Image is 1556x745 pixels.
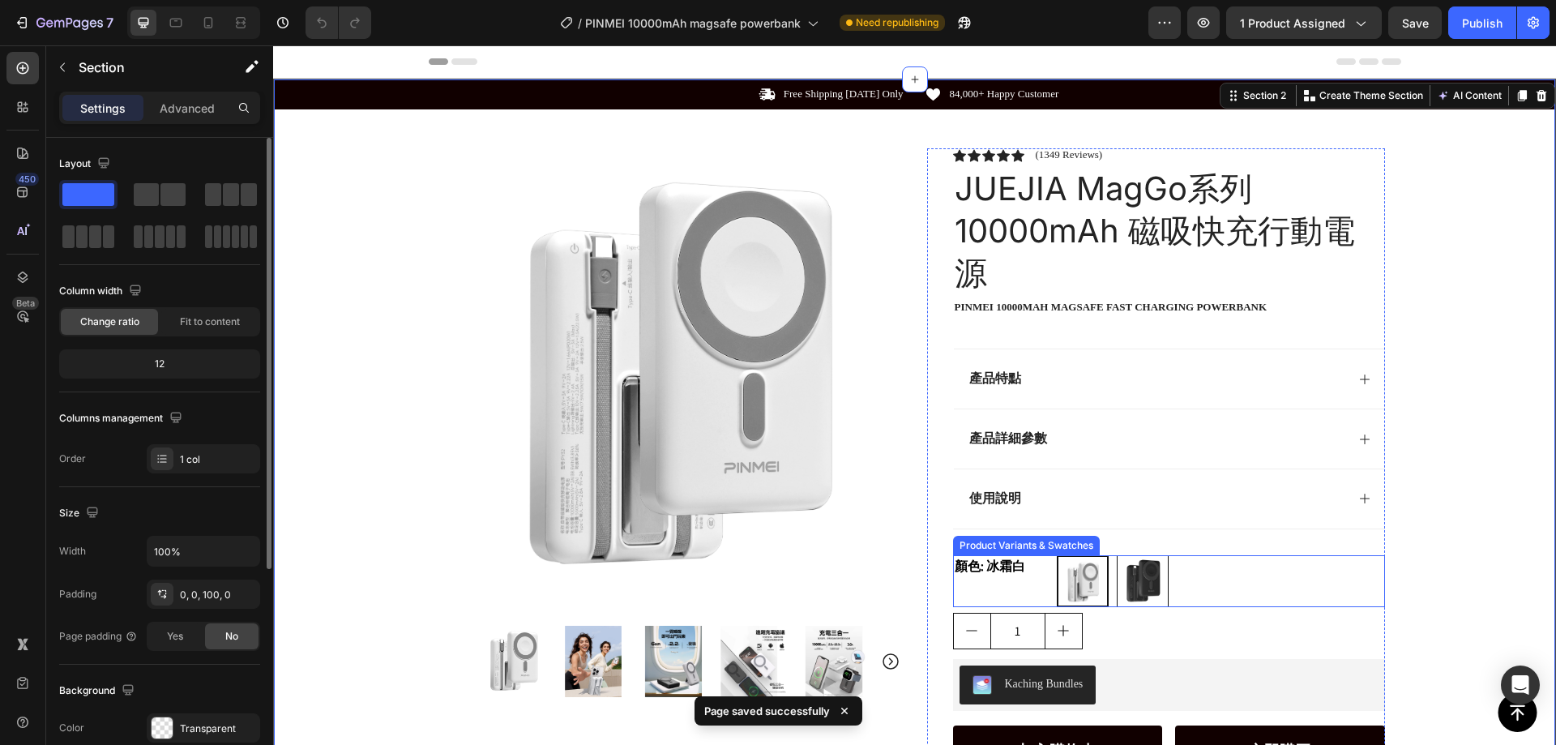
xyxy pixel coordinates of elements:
button: Kaching Bundles [686,620,823,659]
div: Order [59,452,86,466]
div: Padding [59,587,96,602]
div: Page padding [59,629,138,644]
p: Section [79,58,212,77]
div: Beta [12,297,39,310]
div: Product Variants & Swatches [683,493,823,507]
button: AI Content [1161,41,1232,60]
button: decrement [681,568,717,603]
span: Save [1402,16,1429,30]
div: Open Intercom Messenger [1501,666,1540,704]
p: Settings [80,100,126,117]
p: 7 [106,13,113,32]
div: Undo/Redo [306,6,371,39]
span: No [225,629,238,644]
p: 使用說明 [696,445,748,462]
div: Width [59,544,86,559]
img: KachingBundles.png [699,630,719,649]
input: Auto [147,537,259,566]
p: Create Theme Section [1046,43,1150,58]
span: Change ratio [80,315,139,329]
input: quantity [717,568,772,603]
p: PINMEI 10000mah magsafe fast charging powerbank [682,255,1110,269]
button: 7 [6,6,121,39]
button: Save [1388,6,1442,39]
div: Columns management [59,408,186,430]
div: 450 [15,173,39,186]
h1: JUEJIA MagGo系列 10000mAh 磁吸快充行動電源 [680,121,1112,250]
div: Color [59,721,84,735]
div: Size [59,503,102,524]
legend: 顏色: 冰霜白 [680,510,777,533]
div: 0, 0, 100, 0 [180,588,256,602]
button: 1 product assigned [1226,6,1382,39]
div: Section 2 [967,43,1016,58]
span: Need republishing [856,15,938,30]
span: PINMEI 10000mAh magsafe powerbank [585,15,801,32]
span: 1 product assigned [1240,15,1345,32]
p: Advanced [160,100,215,117]
div: Kaching Bundles [732,630,810,647]
iframe: Design area [273,45,1556,745]
p: 產品特點 [696,325,748,342]
div: Transparent [180,721,256,736]
span: Yes [167,629,183,644]
p: Page saved successfully [704,703,830,719]
div: 12 [62,353,257,375]
button: Publish [1448,6,1516,39]
div: Publish [1462,15,1503,32]
div: Layout [59,153,113,175]
button: increment [772,568,809,603]
span: Fit to content [180,315,240,329]
div: Column width [59,280,145,302]
p: 產品詳細參數 [696,385,774,402]
span: / [578,15,582,32]
div: 1 col [180,452,256,467]
button: Carousel Next Arrow [608,606,627,626]
p: (1349 Reviews) [763,103,830,116]
div: Background [59,680,138,702]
